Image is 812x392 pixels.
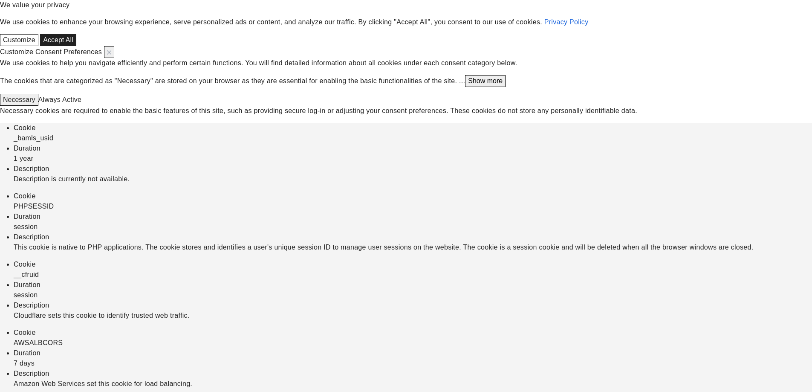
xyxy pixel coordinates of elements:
div: session [14,222,812,232]
img: Close [107,50,111,55]
div: Description [14,300,812,311]
button: Show more [465,75,506,87]
div: Cookie [14,328,812,338]
div: Cloudflare sets this cookie to identify trusted web traffic. [14,311,812,321]
div: Cookie [14,259,812,270]
div: Amazon Web Services set this cookie for load balancing. [14,379,812,389]
div: Description is currently not available. [14,174,812,184]
div: Description [14,164,812,174]
div: session [14,290,812,300]
button: Accept All [40,34,76,46]
div: Description [14,232,812,242]
div: Description [14,369,812,379]
div: Duration [14,212,812,222]
div: AWSALBCORS [14,338,812,348]
div: _bamls_usid [14,133,812,143]
button: Close [104,46,114,58]
span: Always Active [38,96,82,103]
div: 1 year [14,154,812,164]
div: __cfruid [14,270,812,280]
div: This cookie is native to PHP applications. The cookie stores and identifies a user's unique sessi... [14,242,812,253]
iframe: Opens a widget where you can chat to one of our agents [758,328,803,349]
div: Duration [14,348,812,358]
div: Cookie [14,123,812,133]
div: PHPSESSID [14,201,812,212]
div: 7 days [14,358,812,369]
div: Cookie [14,191,812,201]
a: Privacy Policy [544,18,589,26]
div: Duration [14,280,812,290]
div: Duration [14,143,812,154]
